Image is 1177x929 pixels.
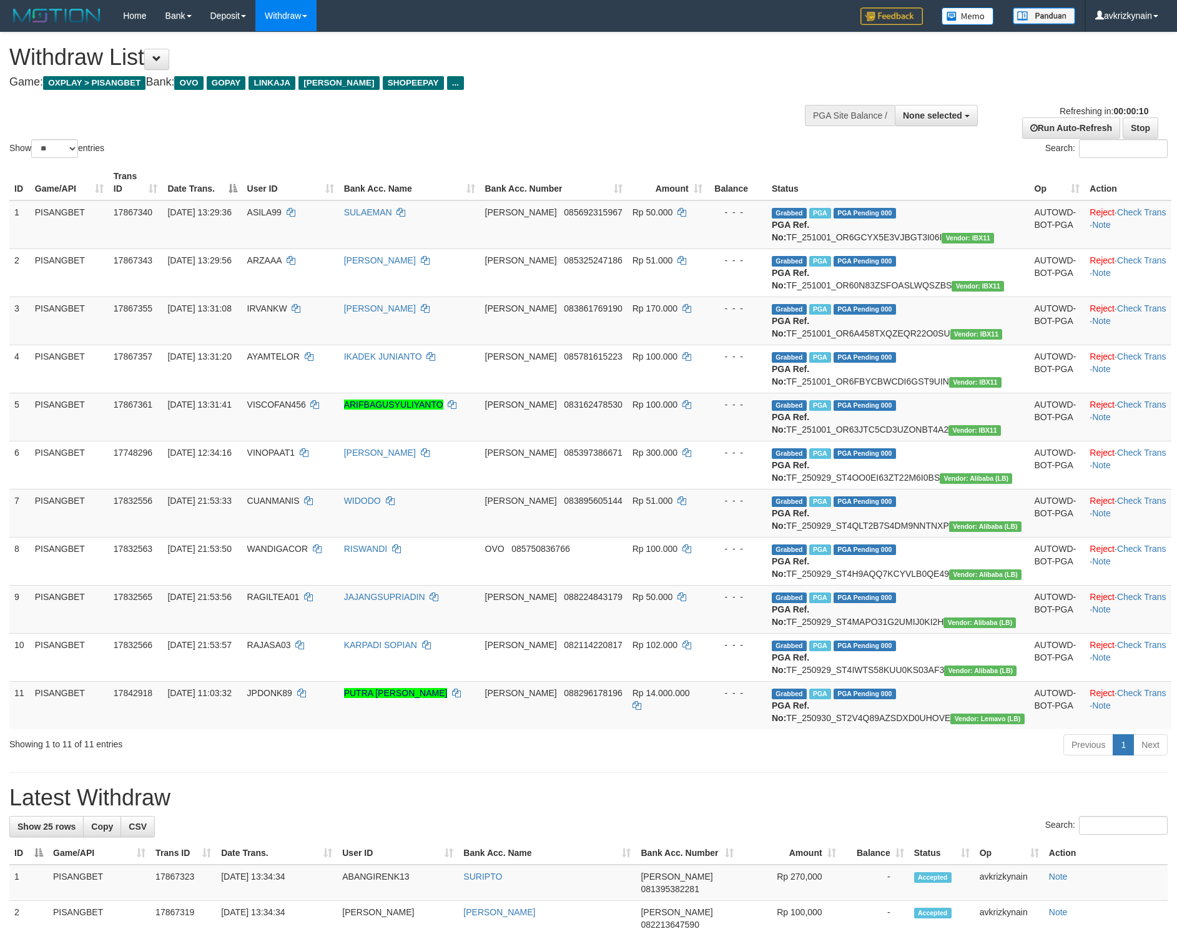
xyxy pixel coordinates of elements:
[834,256,896,267] span: PGA Pending
[83,816,121,837] a: Copy
[805,105,895,126] div: PGA Site Balance /
[30,393,109,441] td: PISANGBET
[9,816,84,837] a: Show 25 rows
[9,733,481,750] div: Showing 1 to 11 of 11 entries
[1117,688,1166,698] a: Check Trans
[30,681,109,729] td: PISANGBET
[463,872,502,882] a: SURIPTO
[1117,640,1166,650] a: Check Trans
[30,537,109,585] td: PISANGBET
[114,592,152,602] span: 17832565
[485,207,557,217] span: [PERSON_NAME]
[772,689,807,699] span: Grabbed
[772,412,809,435] b: PGA Ref. No:
[485,688,557,698] span: [PERSON_NAME]
[9,76,772,89] h4: Game: Bank:
[1117,448,1166,458] a: Check Trans
[841,842,909,865] th: Balance: activate to sort column ascending
[247,592,300,602] span: RAGILTEA01
[167,303,231,313] span: [DATE] 13:31:08
[167,207,231,217] span: [DATE] 13:29:36
[767,585,1030,633] td: TF_250929_ST4MAPO31G2UMIJ0KI2H
[564,255,622,265] span: Copy 085325247186 to clipboard
[564,400,622,410] span: Copy 083162478530 to clipboard
[1085,165,1171,200] th: Action
[114,255,152,265] span: 17867343
[129,822,147,832] span: CSV
[1085,633,1171,681] td: · ·
[1030,248,1085,297] td: AUTOWD-BOT-PGA
[1092,364,1111,374] a: Note
[1030,489,1085,537] td: AUTOWD-BOT-PGA
[834,448,896,459] span: PGA Pending
[114,496,152,506] span: 17832556
[949,521,1022,532] span: Vendor URL: https://dashboard.q2checkout.com/secure
[247,496,300,506] span: CUANMANIS
[30,345,109,393] td: PISANGBET
[9,248,30,297] td: 2
[344,592,425,602] a: JAJANGSUPRIADIN
[114,351,152,361] span: 17867357
[1013,7,1075,24] img: panduan.png
[344,255,416,265] a: [PERSON_NAME]
[1117,351,1166,361] a: Check Trans
[344,207,392,217] a: SULAEMAN
[9,537,30,585] td: 8
[344,496,381,506] a: WIDODO
[834,352,896,363] span: PGA Pending
[564,207,622,217] span: Copy 085692315967 to clipboard
[114,303,152,313] span: 17867355
[809,304,831,315] span: Marked by avkrizkynain
[9,633,30,681] td: 10
[1117,592,1166,602] a: Check Trans
[114,400,152,410] span: 17867361
[1049,907,1068,917] a: Note
[903,111,962,120] span: None selected
[247,688,292,698] span: JPDONK89
[485,496,557,506] span: [PERSON_NAME]
[485,544,505,554] span: OVO
[9,165,30,200] th: ID
[30,489,109,537] td: PISANGBET
[17,822,76,832] span: Show 25 rows
[772,400,807,411] span: Grabbed
[167,255,231,265] span: [DATE] 13:29:56
[809,352,831,363] span: Marked by avkrizkynain
[9,681,30,729] td: 11
[1030,585,1085,633] td: AUTOWD-BOT-PGA
[633,640,677,650] span: Rp 102.000
[564,640,622,650] span: Copy 082114220817 to clipboard
[30,441,109,489] td: PISANGBET
[739,842,841,865] th: Amount: activate to sort column ascending
[1085,537,1171,585] td: · ·
[633,448,677,458] span: Rp 300.000
[1090,688,1115,698] a: Reject
[772,544,807,555] span: Grabbed
[1063,734,1113,755] a: Previous
[344,400,443,410] a: ARIFBAGUSYULIYANTO
[9,489,30,537] td: 7
[1090,496,1115,506] a: Reject
[167,688,231,698] span: [DATE] 11:03:32
[9,139,104,158] label: Show entries
[9,441,30,489] td: 6
[767,200,1030,249] td: TF_251001_OR6GCYX5E3VJBGT3I06I
[949,377,1002,388] span: Vendor URL: https://order6.1velocity.biz
[1092,604,1111,614] a: Note
[1117,255,1166,265] a: Check Trans
[564,303,622,313] span: Copy 083861769190 to clipboard
[247,400,306,410] span: VISCOFAN456
[150,842,216,865] th: Trans ID: activate to sort column ascending
[174,76,203,90] span: OVO
[772,652,809,675] b: PGA Ref. No:
[767,489,1030,537] td: TF_250929_ST4QLT2B7S4DM9NNTNXP
[834,689,896,699] span: PGA Pending
[767,681,1030,729] td: TF_250930_ST2V4Q89AZSDXD0UHOVE
[247,255,282,265] span: ARZAAA
[834,400,896,411] span: PGA Pending
[633,303,677,313] span: Rp 170.000
[247,207,282,217] span: ASILA99
[1085,489,1171,537] td: · ·
[834,496,896,507] span: PGA Pending
[344,640,417,650] a: KARPADI SOPIAN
